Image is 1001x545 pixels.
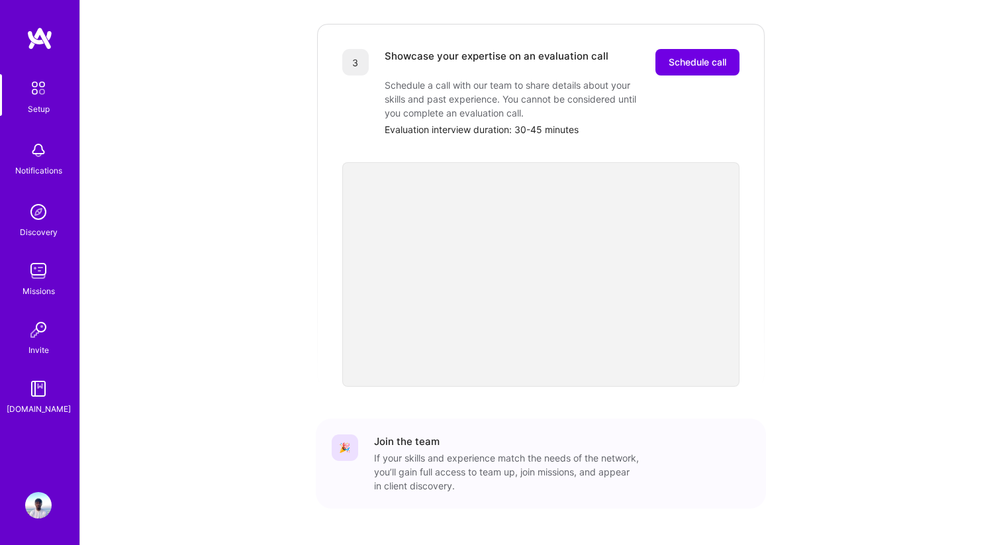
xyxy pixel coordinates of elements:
[385,49,608,75] div: Showcase your expertise on an evaluation call
[332,434,358,461] div: 🎉
[342,49,369,75] div: 3
[23,284,55,298] div: Missions
[385,123,739,136] div: Evaluation interview duration: 30-45 minutes
[20,225,58,239] div: Discovery
[25,137,52,164] img: bell
[385,78,649,120] div: Schedule a call with our team to share details about your skills and past experience. You cannot ...
[25,492,52,519] img: User Avatar
[28,102,50,116] div: Setup
[342,162,739,387] iframe: video
[374,434,440,448] div: Join the team
[669,56,726,69] span: Schedule call
[25,199,52,225] img: discovery
[15,164,62,177] div: Notifications
[25,258,52,284] img: teamwork
[7,402,71,416] div: [DOMAIN_NAME]
[28,343,49,357] div: Invite
[24,74,52,102] img: setup
[374,451,639,493] div: If your skills and experience match the needs of the network, you’ll gain full access to team up,...
[25,317,52,343] img: Invite
[25,375,52,402] img: guide book
[26,26,53,50] img: logo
